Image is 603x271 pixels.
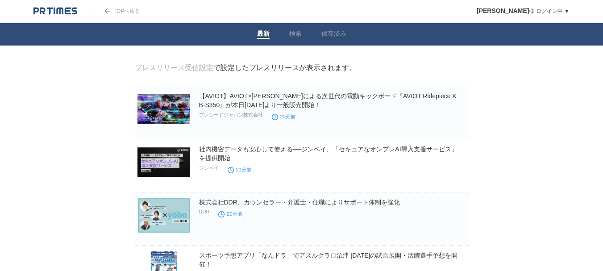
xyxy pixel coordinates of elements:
p: ジンベイ [199,165,219,171]
img: 社内機密データも安心して使える──ジンベイ、「セキュアなオンプレAI導入支援サービス」を提供開始 [137,145,190,179]
time: 20分前 [218,211,242,217]
a: 保存済み [321,30,346,39]
a: スポーツ予想アプリ「なんドラ」でアスルクラロ沼津 [DATE]の試合展開・活躍選手予想を開催！ [199,252,458,268]
a: [PERSON_NAME]様 ログイン中 ▼ [477,8,570,14]
div: で設定したプレスリリースが表示されます。 [135,63,356,73]
a: プレスリリース受信設定 [135,64,213,71]
img: arrow.png [104,8,110,14]
a: 【AVIOT】AVIOT×[PERSON_NAME]による次世代の電動キックボード『AVIOT Ridepiece KB-S350』が本日[DATE]より一般販売開始！ [199,92,457,108]
a: 株式会社DDR、カウンセラー・弁護士・住職によりサポート体制を強化 [199,199,400,206]
img: 株式会社DDR、カウンセラー・弁護士・住職によりサポート体制を強化 [137,198,190,233]
a: 最新 [257,30,270,39]
span: [PERSON_NAME] [477,7,529,14]
time: 20分前 [228,167,251,172]
a: 検索 [289,30,302,39]
a: TOPへ戻る [91,8,140,14]
a: 社内機密データも安心して使える──ジンベイ、「セキュアなオンプレAI導入支援サービス」を提供開始 [199,146,457,162]
img: 【AVIOT】AVIOT×河森正治による次世代の電動キックボード『AVIOT Ridepiece KB-S350』が本日8月14日(木)より一般販売開始！ [137,92,190,126]
img: logo.png [33,7,77,16]
p: プレシードジャパン株式会社 [199,112,263,118]
time: 20分前 [272,114,295,119]
p: DDR [199,209,210,214]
